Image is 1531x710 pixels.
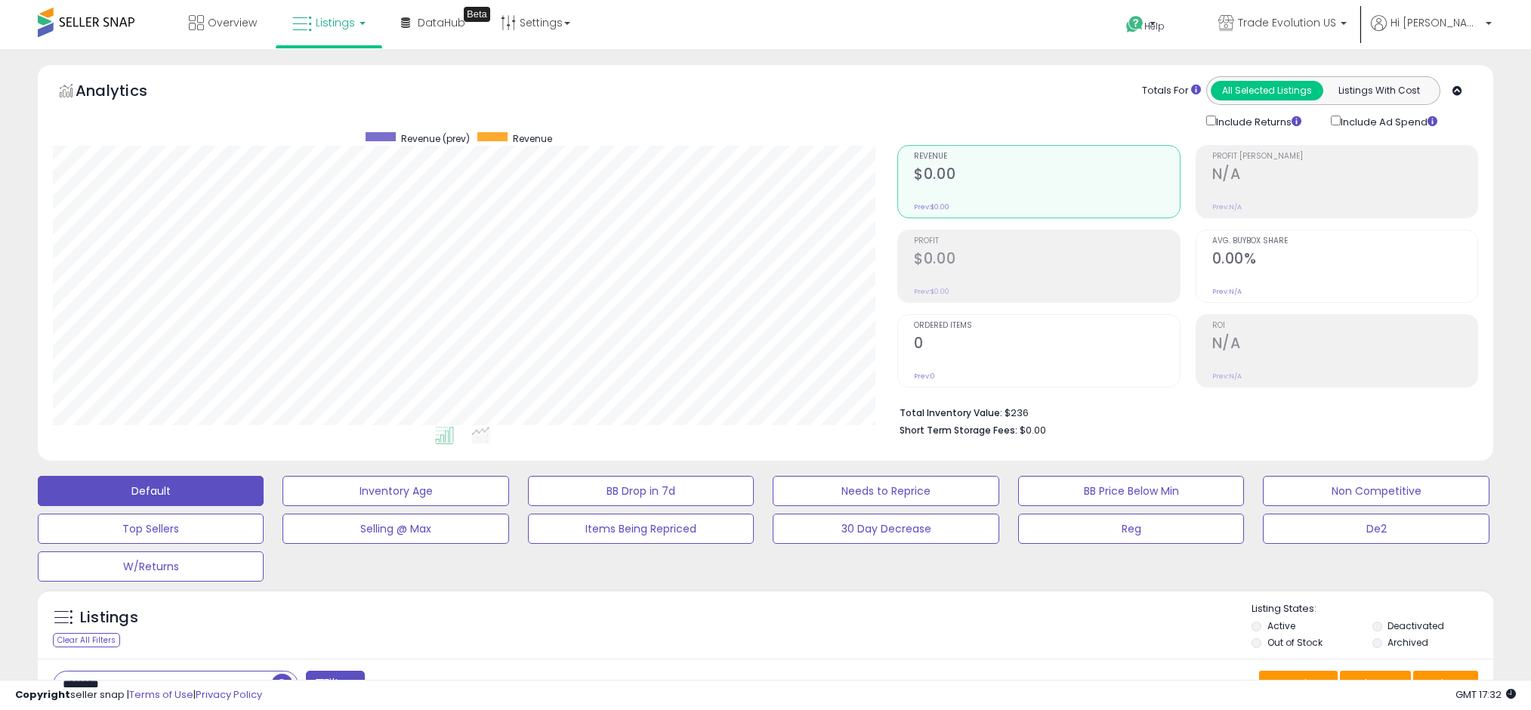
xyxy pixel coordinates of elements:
h2: $0.00 [914,165,1179,186]
i: Get Help [1125,15,1144,34]
span: Columns [1350,676,1397,691]
small: Prev: $0.00 [914,287,949,296]
span: Profit [PERSON_NAME] [1212,153,1477,161]
small: Prev: 0 [914,372,935,381]
span: Revenue (prev) [401,132,470,145]
h2: 0.00% [1212,250,1477,270]
span: Revenue [914,153,1179,161]
h5: Listings [80,607,138,628]
h2: $0.00 [914,250,1179,270]
button: Columns [1340,671,1411,696]
button: All Selected Listings [1211,81,1323,100]
span: Profit [914,237,1179,245]
div: Tooltip anchor [464,7,490,22]
label: Active [1267,619,1295,632]
button: BB Drop in 7d [528,476,754,506]
span: $0.00 [1020,423,1046,437]
div: Include Ad Spend [1320,113,1462,130]
h5: Analytics [76,80,177,105]
button: Default [38,476,264,506]
span: Listings [316,15,355,30]
b: Total Inventory Value: [900,406,1002,419]
label: Out of Stock [1267,636,1323,649]
button: Save View [1259,671,1338,696]
span: Revenue [513,132,552,145]
button: Selling @ Max [282,514,508,544]
small: Prev: N/A [1212,287,1242,296]
button: De2 [1263,514,1489,544]
button: Reg [1018,514,1244,544]
span: Trade Evolution US [1238,15,1336,30]
button: Listings With Cost [1323,81,1435,100]
h2: N/A [1212,335,1477,355]
button: Needs to Reprice [773,476,999,506]
button: Actions [1413,671,1478,696]
button: Non Competitive [1263,476,1489,506]
span: Ordered Items [914,322,1179,330]
span: Avg. Buybox Share [1212,237,1477,245]
a: Hi [PERSON_NAME] [1371,15,1492,49]
div: Include Returns [1195,113,1320,130]
span: ROI [1212,322,1477,330]
label: Archived [1387,636,1428,649]
div: Clear All Filters [53,633,120,647]
div: seller snap | | [15,688,262,702]
span: Help [1144,20,1165,32]
p: Listing States: [1252,602,1493,616]
span: Overview [208,15,257,30]
b: Short Term Storage Fees: [900,424,1017,437]
span: 2025-09-17 17:32 GMT [1455,687,1516,702]
li: $236 [900,403,1467,421]
div: Totals For [1142,84,1201,98]
label: Deactivated [1387,619,1444,632]
button: Top Sellers [38,514,264,544]
button: Items Being Repriced [528,514,754,544]
span: Hi [PERSON_NAME] [1391,15,1481,30]
small: Prev: $0.00 [914,202,949,211]
button: Filters [306,671,365,697]
h2: 0 [914,335,1179,355]
span: DataHub [418,15,465,30]
button: Inventory Age [282,476,508,506]
h2: N/A [1212,165,1477,186]
button: W/Returns [38,551,264,582]
small: Prev: N/A [1212,372,1242,381]
button: BB Price Below Min [1018,476,1244,506]
a: Help [1114,4,1194,49]
small: Prev: N/A [1212,202,1242,211]
button: 30 Day Decrease [773,514,999,544]
strong: Copyright [15,687,70,702]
